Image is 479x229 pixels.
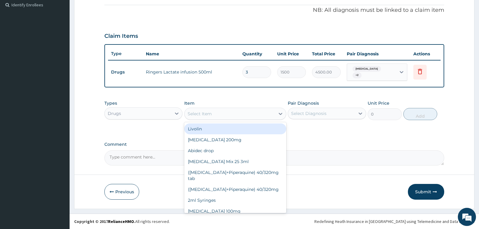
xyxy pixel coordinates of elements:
div: Minimize live chat window [99,3,114,18]
td: Ringers Lactate infusion 500ml [143,66,239,78]
button: Submit [408,184,444,200]
div: Redefining Heath Insurance in [GEOGRAPHIC_DATA] using Telemedicine and Data Science! [314,218,474,224]
a: RelianceHMO [108,219,134,224]
div: [MEDICAL_DATA] 200mg [184,134,286,145]
button: Add [403,108,437,120]
textarea: Type your message and hit 'Enter' [3,165,115,186]
strong: Copyright © 2017 . [74,219,135,224]
div: Select Item [188,111,212,117]
div: ([MEDICAL_DATA]+Piperaquine) 40/320mg tab [184,167,286,184]
div: Abidec drop [184,145,286,156]
label: Types [104,101,117,106]
label: Comment [104,142,444,147]
label: Unit Price [368,100,389,106]
div: ([MEDICAL_DATA]+Piperaquine) 40/320mg [184,184,286,195]
div: Select Diagnosis [291,110,326,116]
h3: Claim Items [104,33,138,40]
div: Livolin [184,123,286,134]
th: Unit Price [274,48,309,60]
span: [MEDICAL_DATA] [353,66,381,72]
th: Total Price [309,48,344,60]
span: We're online! [35,76,84,137]
div: [MEDICAL_DATA] Mix 25 3ml [184,156,286,167]
span: + 2 [353,72,362,78]
div: [MEDICAL_DATA] 100mg [184,206,286,217]
label: Pair Diagnosis [288,100,319,106]
th: Pair Diagnosis [344,48,410,60]
th: Actions [410,48,441,60]
th: Name [143,48,239,60]
th: Type [108,48,143,59]
footer: All rights reserved. [70,214,479,229]
td: Drugs [108,67,143,78]
label: Item [184,100,195,106]
p: NB: All diagnosis must be linked to a claim item [104,6,444,14]
div: Chat with us now [31,34,102,42]
th: Quantity [239,48,274,60]
div: Drugs [108,110,121,116]
button: Previous [104,184,139,200]
div: 2ml Syringes [184,195,286,206]
img: d_794563401_company_1708531726252_794563401 [11,30,25,45]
